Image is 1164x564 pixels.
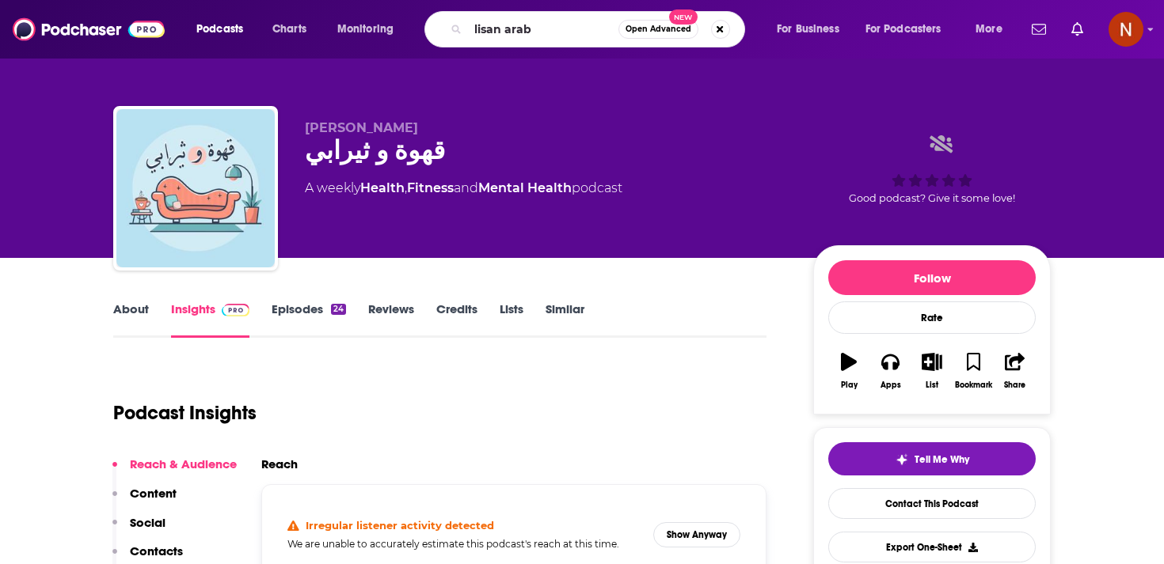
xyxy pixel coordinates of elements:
a: Credits [436,301,477,338]
div: Play [841,380,858,390]
h4: Irregular listener activity detected [306,519,494,532]
button: open menu [855,17,964,42]
a: Health [360,180,405,195]
img: User Profile [1109,12,1143,47]
a: Lists [500,301,523,338]
button: Share [995,343,1036,399]
a: Charts [262,17,316,42]
span: [PERSON_NAME] [305,120,418,135]
input: Search podcasts, credits, & more... [468,17,618,42]
a: Fitness [407,180,454,195]
span: Open Advanced [626,25,691,33]
h1: Podcast Insights [113,401,257,425]
img: Podchaser - Follow, Share and Rate Podcasts [13,14,165,44]
button: open menu [185,17,264,42]
img: قهوة و ثيرابي [116,109,275,267]
a: Contact This Podcast [828,488,1036,519]
button: open menu [964,17,1022,42]
button: List [911,343,953,399]
div: Share [1004,380,1025,390]
a: About [113,301,149,338]
h5: We are unable to accurately estimate this podcast's reach at this time. [287,538,641,550]
p: Reach & Audience [130,456,237,471]
button: Reach & Audience [112,456,237,486]
button: Show profile menu [1109,12,1143,47]
span: Podcasts [196,18,243,40]
button: Content [112,486,177,515]
a: Show notifications dropdown [1065,16,1090,43]
p: Social [130,515,165,530]
a: Show notifications dropdown [1025,16,1052,43]
a: Mental Health [478,180,572,195]
div: Search podcasts, credits, & more... [439,11,760,47]
img: tell me why sparkle [896,453,908,466]
a: Reviews [368,301,414,338]
span: More [976,18,1002,40]
button: tell me why sparkleTell Me Why [828,442,1036,475]
p: Content [130,486,177,501]
button: Show Anyway [653,522,740,547]
div: Apps [881,380,901,390]
span: Monitoring [337,18,394,40]
h2: Reach [261,456,298,471]
button: Apps [869,343,911,399]
button: Export One-Sheet [828,532,1036,562]
img: Podchaser Pro [222,304,249,316]
a: InsightsPodchaser Pro [171,301,249,338]
div: A weekly podcast [305,179,622,198]
a: Similar [546,301,584,338]
div: Rate [828,301,1036,334]
div: List [926,380,938,390]
div: Bookmark [955,380,992,390]
button: Social [112,515,165,544]
span: , [405,180,407,195]
span: For Business [777,18,839,40]
span: Logged in as AdelNBM [1109,12,1143,47]
button: Bookmark [953,343,994,399]
button: Open AdvancedNew [618,20,698,39]
button: Follow [828,260,1036,295]
button: open menu [326,17,414,42]
span: For Podcasters [865,18,941,40]
span: Good podcast? Give it some love! [849,192,1015,204]
p: Contacts [130,543,183,558]
a: Episodes24 [272,301,346,338]
div: Good podcast? Give it some love! [813,120,1051,218]
button: Play [828,343,869,399]
span: New [669,9,698,25]
button: open menu [766,17,859,42]
span: Charts [272,18,306,40]
span: and [454,180,478,195]
span: Tell Me Why [915,453,969,466]
div: 24 [331,304,346,315]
